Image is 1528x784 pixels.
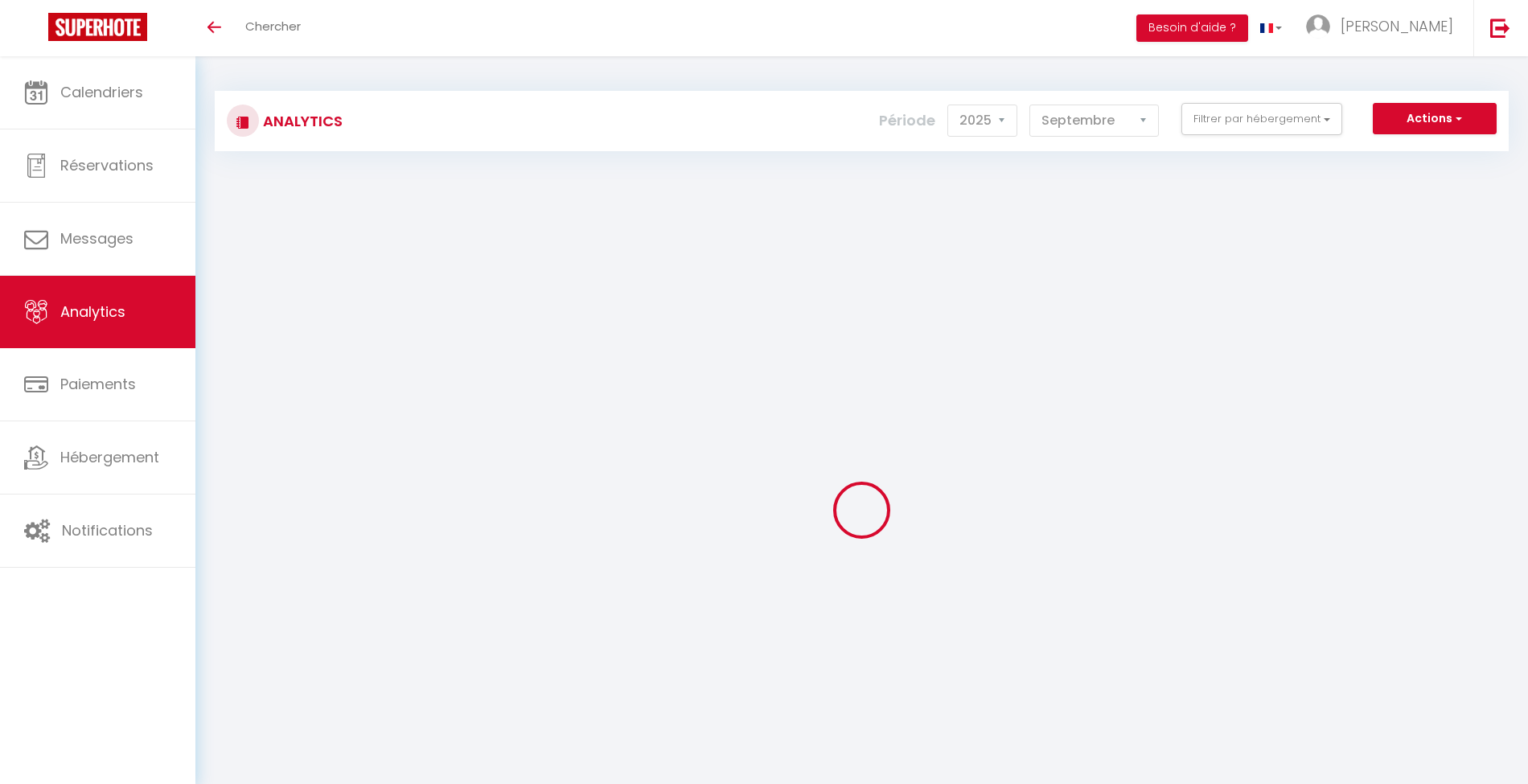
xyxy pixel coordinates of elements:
[48,13,147,41] img: Super Booking
[1490,18,1510,38] img: logout
[60,302,125,322] span: Analytics
[60,228,133,248] span: Messages
[1306,14,1330,39] img: ...
[1341,16,1453,36] span: [PERSON_NAME]
[1136,14,1248,42] button: Besoin d'aide ?
[245,18,301,35] span: Chercher
[60,374,136,394] span: Paiements
[60,155,154,175] span: Réservations
[62,520,153,540] span: Notifications
[60,447,159,467] span: Hébergement
[1373,103,1497,135] button: Actions
[60,82,143,102] span: Calendriers
[259,103,343,139] h3: Analytics
[1181,103,1342,135] button: Filtrer par hébergement
[879,103,935,138] label: Période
